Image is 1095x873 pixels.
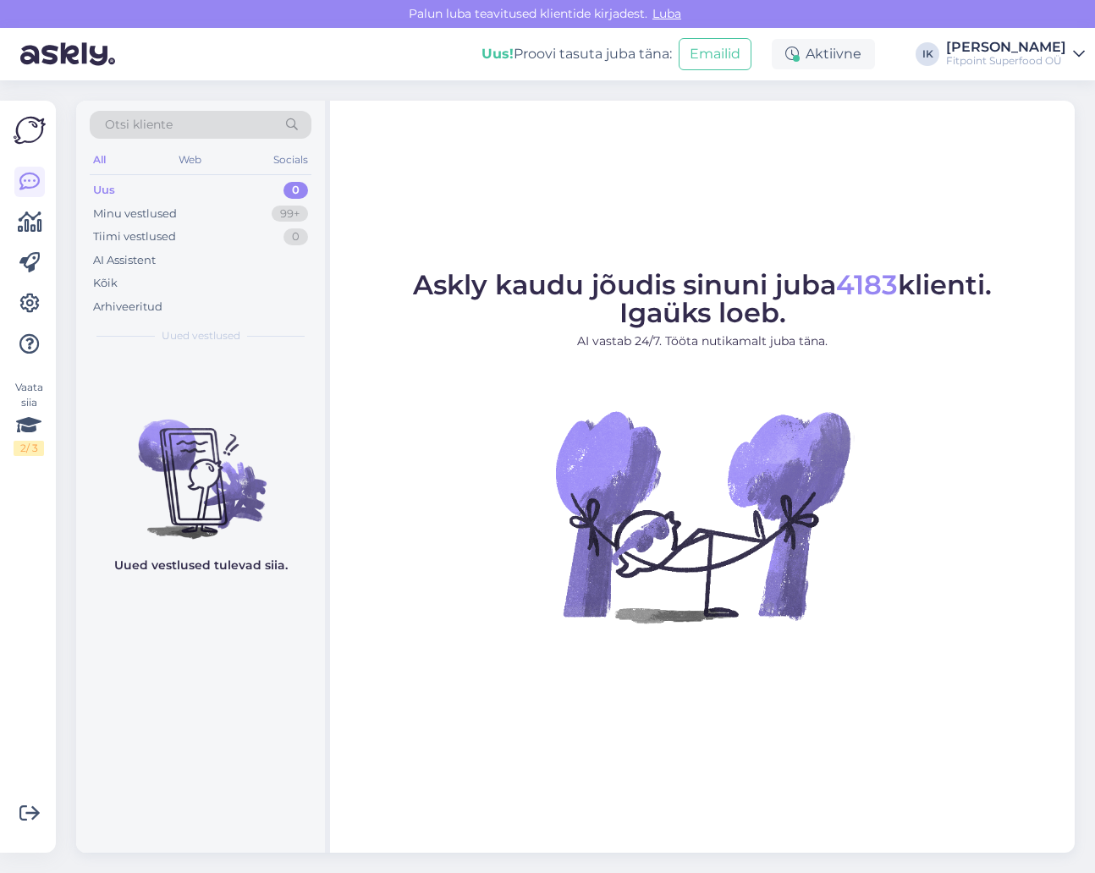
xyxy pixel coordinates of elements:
div: AI Assistent [93,252,156,269]
span: Otsi kliente [105,116,173,134]
div: 0 [283,182,308,199]
div: Minu vestlused [93,206,177,222]
img: No Chat active [550,364,855,668]
p: Uued vestlused tulevad siia. [114,557,288,574]
div: [PERSON_NAME] [946,41,1066,54]
div: Uus [93,182,115,199]
button: Emailid [679,38,751,70]
span: Uued vestlused [162,328,240,343]
div: Vaata siia [14,380,44,456]
div: 99+ [272,206,308,222]
div: Web [175,149,205,171]
div: Socials [270,149,311,171]
div: All [90,149,109,171]
div: Proovi tasuta juba täna: [481,44,672,64]
div: IK [916,42,939,66]
div: 0 [283,228,308,245]
p: AI vastab 24/7. Tööta nutikamalt juba täna. [413,332,992,350]
div: Fitpoint Superfood OÜ [946,54,1066,68]
b: Uus! [481,46,514,62]
div: Arhiveeritud [93,299,162,316]
div: Tiimi vestlused [93,228,176,245]
span: Luba [647,6,686,21]
span: 4183 [836,268,898,301]
a: [PERSON_NAME]Fitpoint Superfood OÜ [946,41,1085,68]
span: Askly kaudu jõudis sinuni juba klienti. Igaüks loeb. [413,268,992,329]
div: Kõik [93,275,118,292]
div: Aktiivne [772,39,875,69]
img: Askly Logo [14,114,46,146]
img: No chats [76,389,325,541]
div: 2 / 3 [14,441,44,456]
